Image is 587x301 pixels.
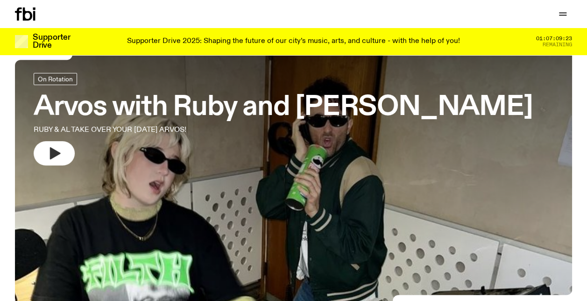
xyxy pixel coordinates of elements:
[543,42,572,47] span: Remaining
[536,36,572,41] span: 01:07:09:23
[127,37,460,46] p: Supporter Drive 2025: Shaping the future of our city’s music, arts, and culture - with the help o...
[33,34,70,50] h3: Supporter Drive
[34,73,77,85] a: On Rotation
[34,73,532,165] a: Arvos with Ruby and [PERSON_NAME]RUBY & AL TAKE OVER YOUR [DATE] ARVOS!
[34,124,273,136] p: RUBY & AL TAKE OVER YOUR [DATE] ARVOS!
[34,94,532,121] h3: Arvos with Ruby and [PERSON_NAME]
[38,76,73,83] span: On Rotation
